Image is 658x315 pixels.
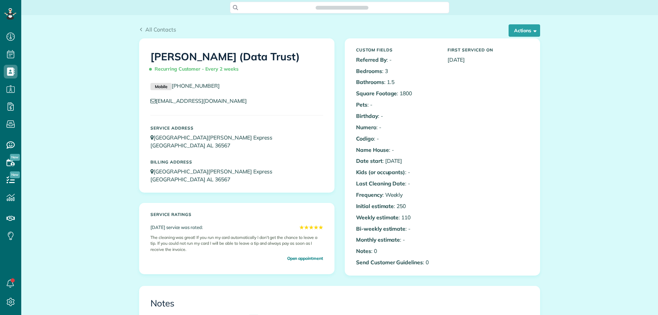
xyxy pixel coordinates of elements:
b: Kids (or occupants) [356,169,405,175]
h5: Service Address [150,126,323,130]
h5: Custom Fields [356,48,437,52]
div: [DATE] service was rated: [150,223,323,231]
p: : 3 [356,67,437,75]
b: Bedrooms [356,68,382,74]
p: : - [356,56,437,64]
b: Square Footage [356,90,397,97]
p: : 1.5 [356,78,437,86]
p: : - [356,123,437,131]
span: ★ [304,223,309,231]
small: Mobile [150,83,172,90]
b: Notes [356,247,371,254]
b: Name House [356,146,389,153]
span: ★ [299,223,304,231]
p: : - [356,168,437,176]
p: : 0 [356,247,437,255]
p: : - [356,135,437,143]
b: Birthday [356,112,378,119]
b: Weekly estimate [356,214,399,221]
p: : - [356,101,437,109]
b: Bi-weekly estimate [356,225,405,232]
h5: Billing Address [150,160,323,164]
span: Search ZenMaid… [322,4,361,11]
h5: First Serviced On [448,48,529,52]
p: [DATE] [448,56,529,64]
b: Last Cleaning Date [356,180,405,187]
p: : - [356,180,437,187]
div: The cleaning was great! If you run my card automatically I don't get the chance to leave a tip. I... [150,232,323,255]
p: : [DATE] [356,157,437,165]
span: ★ [309,223,314,231]
p: : 0 [356,258,437,266]
b: Send Customer Guidelines [356,259,423,266]
button: Actions [509,24,540,37]
span: All Contacts [145,26,176,33]
span: ★ [314,223,318,231]
b: Bathrooms [356,78,384,85]
p: : - [356,236,437,244]
span: New [10,171,20,178]
b: Date start [356,157,382,164]
a: Open appointment [287,255,323,262]
b: Pets [356,101,367,108]
a: [GEOGRAPHIC_DATA][PERSON_NAME] Express [GEOGRAPHIC_DATA] AL 36567 [150,134,272,149]
b: Frequency [356,191,382,198]
p: : - [356,225,437,233]
h3: Notes [150,299,529,308]
span: Recurring Customer - Every 2 weeks [150,63,241,75]
a: [GEOGRAPHIC_DATA][PERSON_NAME] Express [GEOGRAPHIC_DATA] AL 36567 [150,168,272,183]
p: : - [356,146,437,154]
p: : 1800 [356,89,437,97]
p: : 250 [356,202,437,210]
b: Numero [356,124,376,131]
h1: [PERSON_NAME] (Data Trust) [150,51,323,75]
b: Codigo [356,135,374,142]
b: Initial estimate [356,203,394,209]
p: : 110 [356,214,437,221]
b: Referred By [356,56,387,63]
a: All Contacts [139,25,176,34]
a: [EMAIL_ADDRESS][DOMAIN_NAME] [150,97,253,104]
p: : - [356,112,437,120]
p: : Weekly [356,191,437,199]
a: Mobile[PHONE_NUMBER] [150,82,220,89]
b: Monthly estimate [356,236,400,243]
span: New [10,154,20,161]
h5: Service ratings [150,212,323,217]
span: ★ [318,223,323,231]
